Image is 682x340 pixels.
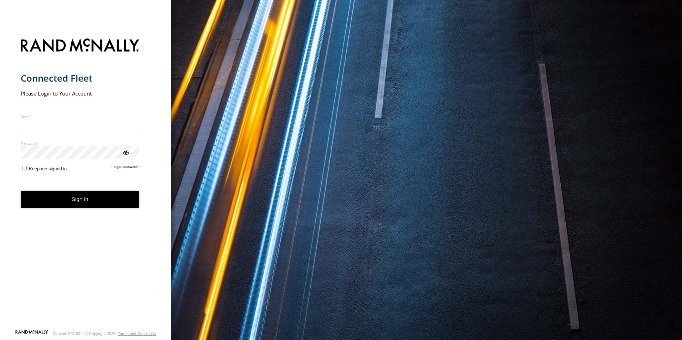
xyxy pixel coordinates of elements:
[21,114,139,119] label: Email
[21,141,139,146] label: Password
[21,90,139,97] h2: Please Login to Your Account
[21,72,139,84] h1: Connected Fleet
[112,165,139,171] a: Forgot password?
[118,331,156,336] a: Terms and Conditions
[122,149,129,156] div: ViewPassword
[21,191,139,208] button: Sign in
[85,331,156,336] div: © Copyright 2025 -
[15,330,48,337] a: Visit our Website
[21,34,151,329] form: main
[21,37,139,55] img: Rand McNally
[53,331,80,336] div: Version: 307.00
[29,166,67,171] span: Keep me signed in
[22,166,27,170] input: Keep me signed in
